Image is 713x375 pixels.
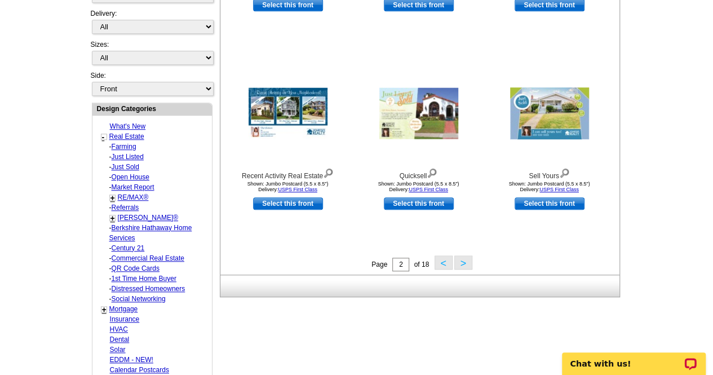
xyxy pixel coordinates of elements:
[110,315,140,323] a: Insurance
[357,166,481,181] div: Quicksell
[101,142,211,152] div: -
[510,87,589,139] img: Sell Yours
[110,214,115,223] a: +
[112,173,149,181] a: Open House
[488,181,612,192] div: Shown: Jumbo Postcard (5.5 x 8.5") Delivery:
[488,166,612,181] div: Sell Yours
[112,204,139,211] a: Referrals
[278,187,317,192] a: USPS First Class
[101,263,211,273] div: -
[454,255,472,270] button: >
[101,202,211,213] div: -
[110,356,153,364] a: EDDM - NEW!
[435,255,453,270] button: <
[110,193,115,202] a: +
[101,182,211,192] div: -
[112,285,185,293] a: Distressed Homeowners
[559,166,570,178] img: view design details
[118,214,179,222] a: [PERSON_NAME]®
[112,183,154,191] a: Market Report
[112,244,145,252] a: Century 21
[109,133,144,140] a: Real Estate
[112,264,160,272] a: QR Code Cards
[92,103,212,114] div: Design Categories
[414,261,429,268] span: of 18
[226,181,350,192] div: Shown: Jumbo Postcard (5.5 x 8.5") Delivery:
[384,197,454,210] a: use this design
[102,305,107,314] a: +
[102,133,105,142] a: -
[91,8,212,39] div: Delivery:
[109,224,192,242] a: Berkshire Hathaway Home Services
[110,346,126,354] a: Solar
[110,325,128,333] a: HVAC
[555,339,713,375] iframe: LiveChat chat widget
[91,70,212,97] div: Side:
[101,294,211,304] div: -
[101,284,211,294] div: -
[110,336,130,343] a: Dental
[112,295,166,303] a: Social Networking
[249,88,327,139] img: Recent Activity Real Estate
[515,197,584,210] a: use this design
[409,187,448,192] a: USPS First Class
[101,253,211,263] div: -
[101,152,211,162] div: -
[101,223,211,243] div: -
[101,172,211,182] div: -
[101,162,211,172] div: -
[427,166,437,178] img: view design details
[112,153,144,161] a: Just Listed
[112,254,184,262] a: Commercial Real Estate
[226,166,350,181] div: Recent Activity Real Estate
[109,305,138,313] a: Mortgage
[379,88,458,139] img: Quicksell
[112,275,176,283] a: 1st Time Home Buyer
[110,122,146,130] a: What's New
[539,187,579,192] a: USPS First Class
[357,181,481,192] div: Shown: Jumbo Postcard (5.5 x 8.5") Delivery:
[253,197,323,210] a: use this design
[110,366,169,374] a: Calendar Postcards
[91,39,212,70] div: Sizes:
[112,143,136,151] a: Farming
[112,163,139,171] a: Just Sold
[323,166,334,178] img: view design details
[101,273,211,284] div: -
[101,243,211,253] div: -
[118,193,149,201] a: RE/MAX®
[371,261,387,268] span: Page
